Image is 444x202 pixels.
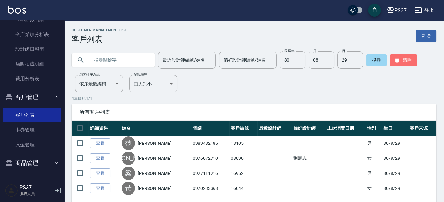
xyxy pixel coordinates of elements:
div: 黃 [122,182,135,195]
td: 0927111216 [191,166,229,181]
h5: PS37 [20,184,52,191]
div: 范 [122,136,135,150]
div: 依序最後編輯時間 [75,75,123,92]
th: 偏好設計師 [292,121,326,136]
a: [PERSON_NAME] [138,140,172,146]
a: 客戶列表 [3,108,61,122]
td: 0970233368 [191,181,229,196]
label: 民國年 [284,49,294,53]
td: 劉晨志 [292,151,326,166]
label: 日 [342,49,345,53]
span: 所有客戶列表 [79,109,429,115]
td: 男 [366,136,382,151]
h3: 客戶列表 [72,35,127,44]
a: [PERSON_NAME] [138,170,172,176]
th: 性別 [366,121,382,136]
td: 女 [366,151,382,166]
a: 卡券管理 [3,122,61,137]
a: 入金管理 [3,137,61,152]
label: 顧客排序方式 [79,72,100,77]
button: 登出 [412,4,436,16]
td: 80/8/29 [382,151,408,166]
td: 80/8/29 [382,166,408,181]
a: 查看 [90,168,110,178]
label: 月 [313,49,316,53]
button: save [368,4,381,17]
div: 梁 [122,167,135,180]
td: 女 [366,181,382,196]
a: 設計師日報表 [3,42,61,57]
h2: Customer Management List [72,28,127,32]
th: 客戶編號 [229,121,257,136]
td: 08090 [229,151,257,166]
th: 生日 [382,121,408,136]
td: 16952 [229,166,257,181]
td: 80/8/29 [382,181,408,196]
th: 詳細資料 [88,121,120,136]
button: PS37 [384,4,409,17]
td: 0989482185 [191,136,229,151]
td: 16044 [229,181,257,196]
th: 上次消費日期 [326,121,366,136]
a: 查看 [90,138,110,148]
td: 男 [366,166,382,181]
img: Person [5,184,18,197]
a: 查看 [90,153,110,163]
button: 客戶管理 [3,89,61,105]
th: 最近設計師 [257,121,291,136]
a: 查看 [90,183,110,193]
th: 姓名 [120,121,191,136]
button: 商品管理 [3,155,61,171]
th: 客戶來源 [408,121,436,136]
p: 4 筆資料, 1 / 1 [72,96,436,101]
td: 80/8/29 [382,136,408,151]
div: [PERSON_NAME] [122,151,135,165]
a: [PERSON_NAME] [138,185,172,191]
a: 全店業績分析表 [3,27,61,42]
td: 18105 [229,136,257,151]
a: 新增 [416,30,436,42]
div: 由大到小 [129,75,177,92]
img: Logo [8,6,26,14]
label: 呈現順序 [134,72,147,77]
p: 服務人員 [20,191,52,197]
a: 店販抽成明細 [3,57,61,71]
a: [PERSON_NAME] [138,155,172,161]
button: 清除 [390,54,417,66]
button: 搜尋 [366,54,387,66]
div: PS37 [394,6,407,14]
a: 費用分析表 [3,71,61,86]
td: 0976072710 [191,151,229,166]
th: 電話 [191,121,229,136]
input: 搜尋關鍵字 [90,51,150,69]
